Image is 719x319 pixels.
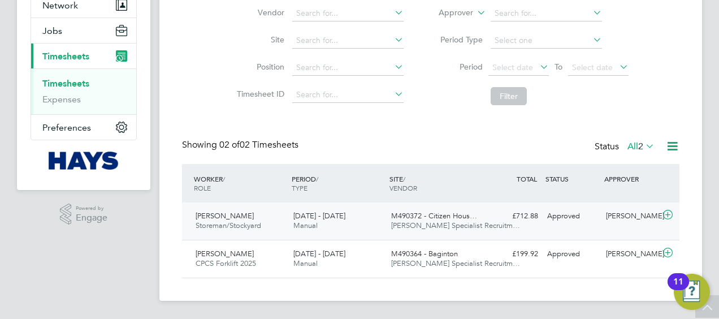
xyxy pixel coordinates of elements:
[31,44,136,68] button: Timesheets
[391,249,458,258] span: M490364 - Baginton
[551,59,566,74] span: To
[196,258,256,268] span: CPCS Forklift 2025
[674,274,710,310] button: Open Resource Center, 11 new notifications
[638,141,643,152] span: 2
[293,258,318,268] span: Manual
[233,89,284,99] label: Timesheet ID
[31,18,136,43] button: Jobs
[219,139,298,150] span: 02 Timesheets
[484,245,543,264] div: £199.92
[233,62,284,72] label: Position
[387,169,484,198] div: SITE
[391,221,520,230] span: [PERSON_NAME] Specialist Recruitm…
[292,6,404,21] input: Search for...
[31,115,136,140] button: Preferences
[196,249,254,258] span: [PERSON_NAME]
[292,87,404,103] input: Search for...
[289,169,387,198] div: PERIOD
[76,204,107,213] span: Powered by
[292,183,307,192] span: TYPE
[292,33,404,49] input: Search for...
[293,249,345,258] span: [DATE] - [DATE]
[196,211,254,221] span: [PERSON_NAME]
[42,51,89,62] span: Timesheets
[491,87,527,105] button: Filter
[196,221,261,230] span: Storeman/Stockyard
[601,169,660,189] div: APPROVER
[191,169,289,198] div: WORKER
[223,174,225,183] span: /
[601,207,660,226] div: [PERSON_NAME]
[595,139,657,155] div: Status
[492,62,533,72] span: Select date
[182,139,301,151] div: Showing
[76,213,107,223] span: Engage
[543,169,601,189] div: STATUS
[673,282,683,296] div: 11
[432,35,483,45] label: Period Type
[484,207,543,226] div: £712.88
[517,174,537,183] span: TOTAL
[194,183,211,192] span: ROLE
[31,152,137,170] a: Go to home page
[49,152,119,170] img: hays-logo-retina.png
[42,78,89,89] a: Timesheets
[42,94,81,105] a: Expenses
[42,25,62,36] span: Jobs
[233,35,284,45] label: Site
[60,204,108,225] a: Powered byEngage
[31,68,136,114] div: Timesheets
[627,141,655,152] label: All
[219,139,240,150] span: 02 of
[293,211,345,221] span: [DATE] - [DATE]
[432,62,483,72] label: Period
[572,62,613,72] span: Select date
[422,7,473,19] label: Approver
[491,33,602,49] input: Select one
[391,258,520,268] span: [PERSON_NAME] Specialist Recruitm…
[543,207,601,226] div: Approved
[316,174,318,183] span: /
[601,245,660,264] div: [PERSON_NAME]
[293,221,318,230] span: Manual
[292,60,404,76] input: Search for...
[391,211,477,221] span: M490372 - Citizen Hous…
[42,122,91,133] span: Preferences
[389,183,417,192] span: VENDOR
[403,174,405,183] span: /
[491,6,602,21] input: Search for...
[233,7,284,18] label: Vendor
[543,245,601,264] div: Approved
